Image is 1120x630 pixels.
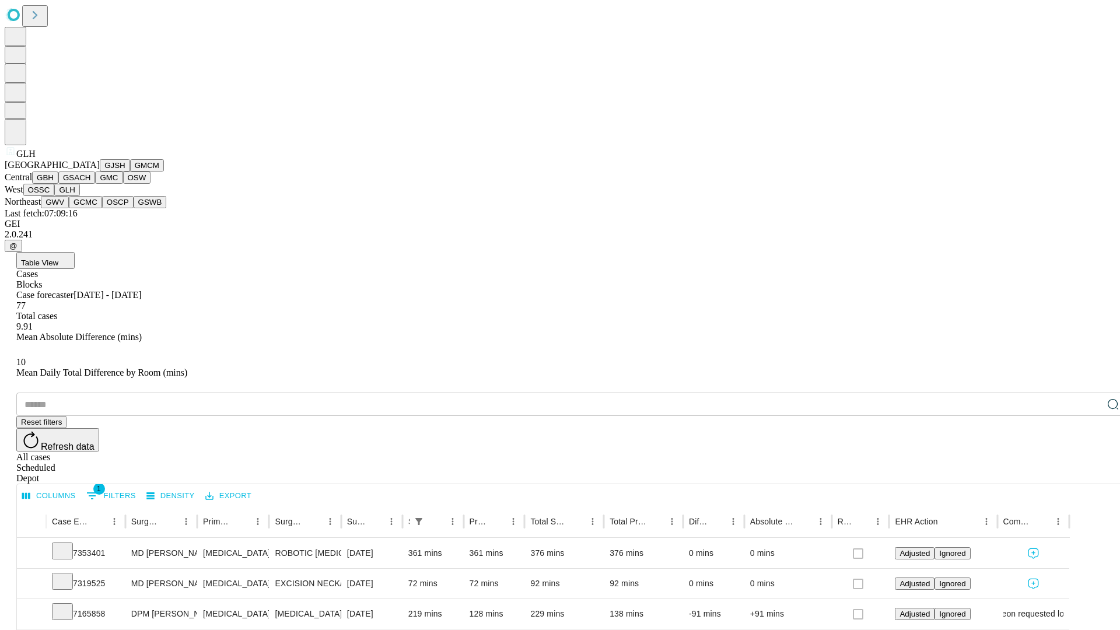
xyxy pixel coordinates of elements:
[16,149,36,159] span: GLH
[411,513,427,530] button: Show filters
[895,577,935,590] button: Adjusted
[347,538,397,568] div: [DATE]
[383,513,400,530] button: Menu
[9,242,17,250] span: @
[870,513,886,530] button: Menu
[5,197,41,206] span: Northeast
[489,513,505,530] button: Sort
[408,538,458,568] div: 361 mins
[203,599,263,629] div: [MEDICAL_DATA]
[5,240,22,252] button: @
[796,513,813,530] button: Sort
[5,208,78,218] span: Last fetch: 07:09:16
[16,357,26,367] span: 10
[939,549,965,558] span: Ignored
[935,577,970,590] button: Ignored
[134,196,167,208] button: GSWB
[408,569,458,598] div: 72 mins
[21,418,62,426] span: Reset filters
[123,171,151,184] button: OSW
[5,160,100,170] span: [GEOGRAPHIC_DATA]
[275,538,335,568] div: ROBOTIC [MEDICAL_DATA] [MEDICAL_DATA] REPAIR WO/ MESH
[709,513,725,530] button: Sort
[52,538,120,568] div: 7353401
[647,513,664,530] button: Sort
[895,517,937,526] div: EHR Action
[935,547,970,559] button: Ignored
[428,513,444,530] button: Sort
[32,171,58,184] button: GBH
[23,604,40,625] button: Expand
[23,574,40,594] button: Expand
[21,258,58,267] span: Table View
[131,517,160,526] div: Surgeon Name
[689,538,738,568] div: 0 mins
[470,517,488,526] div: Predicted In Room Duration
[5,172,32,182] span: Central
[853,513,870,530] button: Sort
[689,517,708,526] div: Difference
[322,513,338,530] button: Menu
[347,599,397,629] div: [DATE]
[470,538,519,568] div: 361 mins
[52,599,120,629] div: 7165858
[16,367,187,377] span: Mean Daily Total Difference by Room (mins)
[664,513,680,530] button: Menu
[408,599,458,629] div: 219 mins
[470,599,519,629] div: 128 mins
[203,538,263,568] div: [MEDICAL_DATA]
[900,579,930,588] span: Adjusted
[23,184,55,196] button: OSSC
[568,513,584,530] button: Sort
[16,416,66,428] button: Reset filters
[610,569,677,598] div: 92 mins
[23,544,40,564] button: Expand
[16,428,99,452] button: Refresh data
[900,610,930,618] span: Adjusted
[162,513,178,530] button: Sort
[939,579,965,588] span: Ignored
[895,608,935,620] button: Adjusted
[275,599,335,629] div: [MEDICAL_DATA] RECESSION
[939,513,956,530] button: Sort
[1003,599,1063,629] div: surgeon requested longer
[530,599,598,629] div: 229 mins
[530,538,598,568] div: 376 mins
[16,300,26,310] span: 77
[895,547,935,559] button: Adjusted
[16,332,142,342] span: Mean Absolute Difference (mins)
[233,513,250,530] button: Sort
[610,538,677,568] div: 376 mins
[306,513,322,530] button: Sort
[347,569,397,598] div: [DATE]
[444,513,461,530] button: Menu
[986,599,1081,629] span: surgeon requested longer
[813,513,829,530] button: Menu
[90,513,106,530] button: Sort
[530,517,567,526] div: Total Scheduled Duration
[131,599,191,629] div: DPM [PERSON_NAME] [PERSON_NAME]
[275,517,304,526] div: Surgery Name
[178,513,194,530] button: Menu
[102,196,134,208] button: OSCP
[54,184,79,196] button: GLH
[750,599,826,629] div: +91 mins
[202,487,254,505] button: Export
[610,599,677,629] div: 138 mins
[750,538,826,568] div: 0 mins
[16,311,57,321] span: Total cases
[19,487,79,505] button: Select columns
[275,569,335,598] div: EXCISION NECK/CHEST SUBQ TUMOR, 3 CM OR MORE
[203,517,232,526] div: Primary Service
[689,599,738,629] div: -91 mins
[250,513,266,530] button: Menu
[5,229,1115,240] div: 2.0.241
[143,487,198,505] button: Density
[530,569,598,598] div: 92 mins
[935,608,970,620] button: Ignored
[131,538,191,568] div: MD [PERSON_NAME] [PERSON_NAME]
[838,517,853,526] div: Resolved in EHR
[1050,513,1066,530] button: Menu
[1003,517,1032,526] div: Comments
[1034,513,1050,530] button: Sort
